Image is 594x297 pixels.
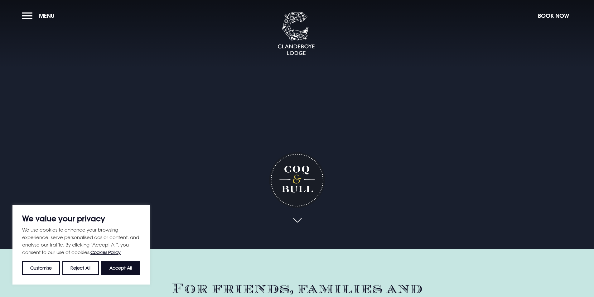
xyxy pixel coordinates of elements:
[22,215,140,222] p: We value your privacy
[90,250,121,255] a: Cookies Policy
[278,12,315,56] img: Clandeboye Lodge
[269,152,325,208] h1: Coq & Bull
[101,261,140,275] button: Accept All
[62,261,99,275] button: Reject All
[39,12,55,19] span: Menu
[12,205,150,285] div: We value your privacy
[22,226,140,256] p: We use cookies to enhance your browsing experience, serve personalised ads or content, and analys...
[22,9,58,22] button: Menu
[535,9,572,22] button: Book Now
[22,261,60,275] button: Customise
